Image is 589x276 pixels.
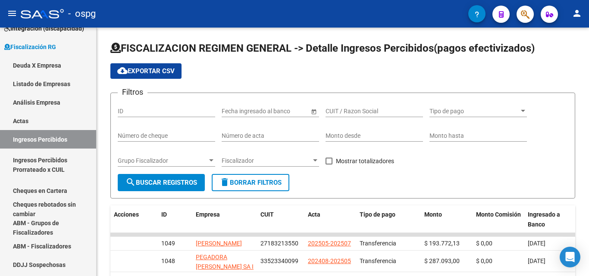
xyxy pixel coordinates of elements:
[212,174,289,191] button: Borrar Filtros
[161,257,175,264] span: 1048
[572,8,582,19] mat-icon: person
[192,205,257,234] datatable-header-cell: Empresa
[356,205,421,234] datatable-header-cell: Tipo de pago
[424,240,460,247] span: $ 193.772,13
[161,211,167,218] span: ID
[476,211,521,218] span: Monto Comisión
[125,179,197,186] span: Buscar Registros
[421,205,473,234] datatable-header-cell: Monto
[68,4,96,23] span: - ospg
[118,174,205,191] button: Buscar Registros
[360,240,396,247] span: Transferencia
[117,65,128,76] mat-icon: cloud_download
[429,108,519,115] span: Tipo de pago
[125,177,136,187] mat-icon: search
[4,42,56,52] span: Fiscalización RG
[308,239,351,248] div: 202505-202507
[219,179,282,186] span: Borrar Filtros
[424,211,442,218] span: Monto
[158,205,192,234] datatable-header-cell: ID
[308,211,320,218] span: Acta
[110,205,158,234] datatable-header-cell: Acciones
[360,257,396,264] span: Transferencia
[260,240,298,247] span: 27183213550
[257,205,304,234] datatable-header-cell: CUIT
[528,257,545,264] span: [DATE]
[118,157,207,164] span: Grupo Fiscalizador
[114,211,139,218] span: Acciones
[196,211,220,218] span: Empresa
[110,63,182,79] button: Exportar CSV
[117,67,175,75] span: Exportar CSV
[308,256,351,266] div: 202408-202505
[7,8,17,19] mat-icon: menu
[260,211,274,218] span: CUIT
[219,177,230,187] mat-icon: delete
[360,211,395,218] span: Tipo de pago
[4,24,84,33] span: Integración (discapacidad)
[336,156,394,166] span: Mostrar totalizadores
[260,108,303,115] input: Fecha fin
[560,247,580,267] div: Open Intercom Messenger
[424,257,460,264] span: $ 287.093,00
[304,205,356,234] datatable-header-cell: Acta
[110,42,535,54] span: FISCALIZACION REGIMEN GENERAL -> Detalle Ingresos Percibidos(pagos efectivizados)
[222,108,253,115] input: Fecha inicio
[524,205,576,234] datatable-header-cell: Ingresado a Banco
[222,157,311,164] span: Fiscalizador
[118,86,147,98] h3: Filtros
[473,205,524,234] datatable-header-cell: Monto Comisión
[309,107,318,116] button: Open calendar
[196,240,242,247] span: [PERSON_NAME]
[476,240,492,247] span: $ 0,00
[528,211,560,228] span: Ingresado a Banco
[260,257,298,264] span: 33523340099
[476,257,492,264] span: $ 0,00
[528,240,545,247] span: [DATE]
[161,240,175,247] span: 1049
